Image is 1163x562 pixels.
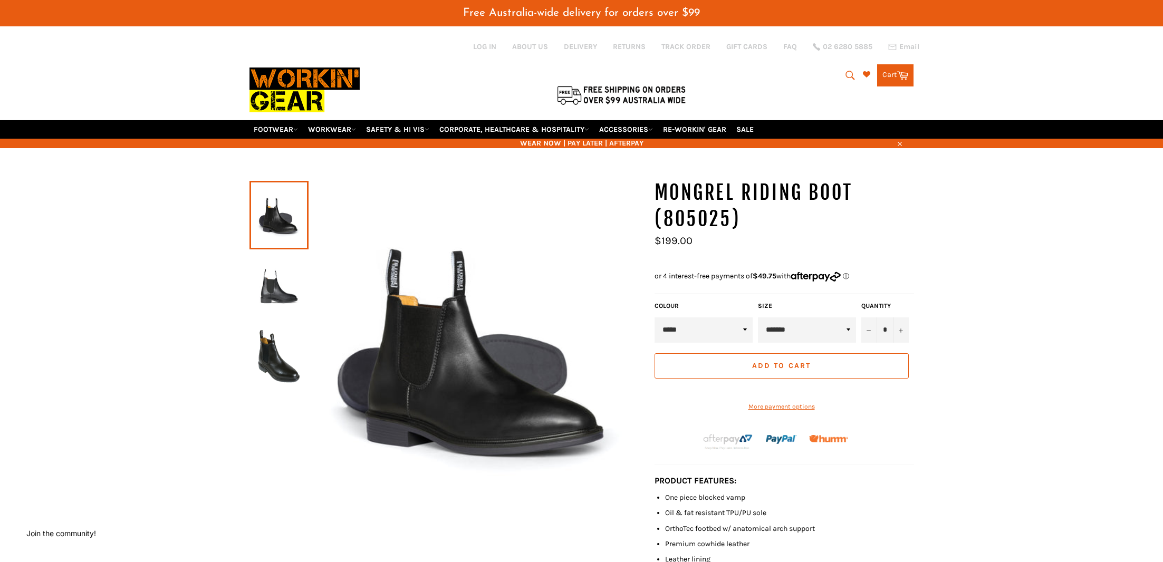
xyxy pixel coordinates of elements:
[655,180,914,232] h1: MONGREL RIDING BOOT (805025)
[655,235,693,247] span: $199.00
[861,317,877,343] button: Reduce item quantity by one
[473,42,496,51] a: Log in
[655,475,914,487] h6: PRODUCT FEATURES:
[861,302,909,311] label: Quantity
[888,43,919,51] a: Email
[752,361,811,370] span: Add to Cart
[435,120,593,139] a: CORPORATE, HEALTHCARE & HOSPITALITY
[249,60,360,120] img: Workin Gear leaders in Workwear, Safety Boots, PPE, Uniforms. Australia's No.1 in Workwear
[249,138,914,148] span: WEAR NOW | PAY LATER | AFTERPAY
[893,317,909,343] button: Increase item quantity by one
[783,42,797,52] a: FAQ
[255,327,303,385] img: MONGREL 805025 RIDING BOOT - Workin' Gear
[595,120,657,139] a: ACCESSORIES
[512,42,548,52] a: ABOUT US
[665,493,745,502] span: One piece blocked vamp
[726,42,767,52] a: GIFT CARDS
[665,508,766,517] span: Oil & fat resistant TPU/PU sole
[304,120,360,139] a: WORKWEAR
[823,43,872,51] span: 02 6280 5885
[555,84,687,106] img: Flat $9.95 shipping Australia wide
[309,180,644,515] img: MONGREL 805025 RIDING BOOT - Workin' Gear
[564,42,597,52] a: DELIVERY
[463,7,700,18] span: Free Australia-wide delivery for orders over $99
[758,302,856,311] label: Size
[655,302,753,311] label: COLOUR
[655,353,909,379] button: Add to Cart
[659,120,731,139] a: RE-WORKIN' GEAR
[809,435,848,443] img: Humm_core_logo_RGB-01_300x60px_small_195d8312-4386-4de7-b182-0ef9b6303a37.png
[613,42,646,52] a: RETURNS
[732,120,758,139] a: SALE
[26,529,96,538] button: Join the community!
[766,424,797,455] img: paypal.png
[877,64,914,86] a: Cart
[655,402,909,411] a: More payment options
[362,120,434,139] a: SAFETY & HI VIS
[899,43,919,51] span: Email
[702,433,754,451] img: Afterpay-Logo-on-dark-bg_large.png
[249,120,302,139] a: FOOTWEAR
[665,524,815,533] span: OrthoTec footbed w/ anatomical arch support
[255,257,303,315] img: MONGREL 805025 RIDING BOOT - Workin' Gear
[661,42,710,52] a: TRACK ORDER
[665,539,749,548] span: Premium cowhide leather
[813,43,872,51] a: 02 6280 5885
